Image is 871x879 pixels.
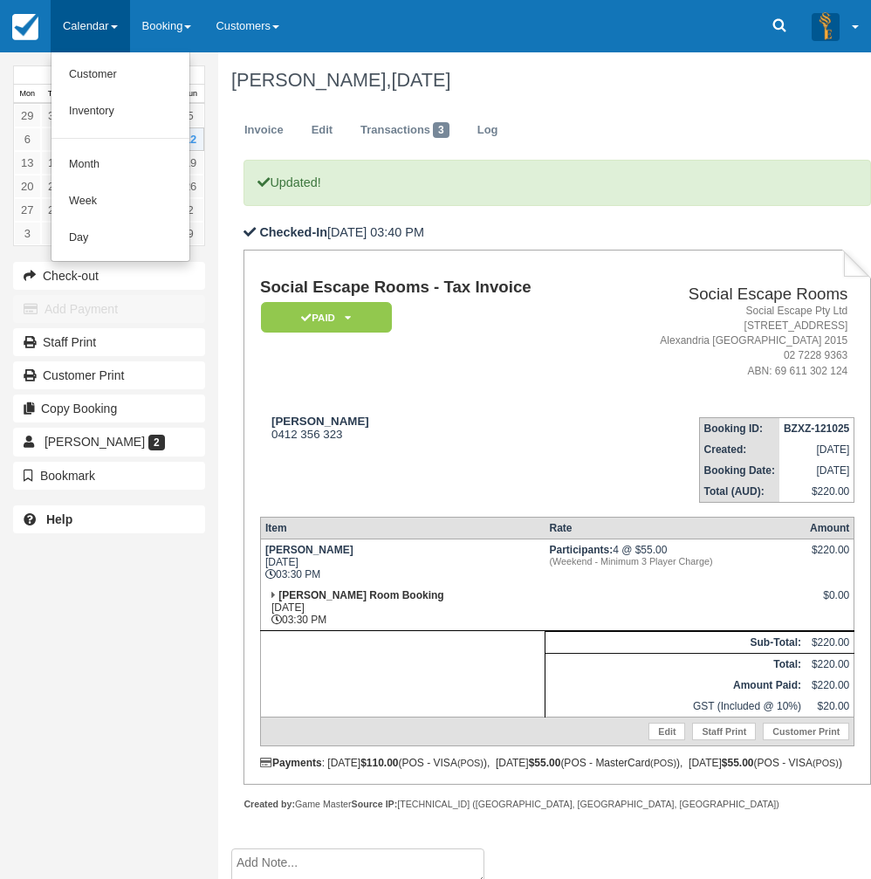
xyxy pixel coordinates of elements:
strong: Payments [260,757,322,769]
a: Help [13,505,205,533]
a: Staff Print [13,328,205,356]
td: [DATE] 03:30 PM [260,585,545,631]
b: Help [46,512,72,526]
a: 4 [41,222,68,245]
a: 20 [14,175,41,198]
span: [PERSON_NAME] [45,435,145,449]
a: 2 [177,198,204,222]
a: Edit [648,723,685,740]
a: 28 [41,198,68,222]
a: 21 [41,175,68,198]
a: Inventory [51,93,189,130]
th: Booking ID: [699,417,779,439]
td: $220.00 [806,675,854,696]
a: 7 [41,127,68,151]
span: 2 [148,435,165,450]
th: Total: [545,653,805,675]
address: Social Escape Pty Ltd [STREET_ADDRESS] Alexandria [GEOGRAPHIC_DATA] 2015 02 7228 9363 ABN: 69 611... [608,304,848,379]
ul: Calendar [51,52,190,262]
a: 19 [177,151,204,175]
a: 3 [14,222,41,245]
td: [DATE] 03:30 PM [260,539,545,585]
small: (POS) [650,758,676,768]
img: checkfront-main-nav-mini-logo.png [12,14,38,40]
button: Check-out [13,262,205,290]
strong: Participants [549,544,613,556]
h2: Social Escape Rooms [608,285,848,304]
h1: [PERSON_NAME], [231,70,859,91]
strong: $55.00 [529,757,561,769]
a: 12 [177,127,204,151]
th: Amount Paid: [545,675,805,696]
small: (POS) [813,758,839,768]
strong: $55.00 [722,757,754,769]
a: Invoice [231,113,297,148]
a: [PERSON_NAME] 2 [13,428,205,456]
em: (Weekend - Minimum 3 Player Charge) [549,556,800,567]
div: $0.00 [810,589,849,615]
a: Customer [51,57,189,93]
th: Total (AUD): [699,481,779,503]
a: 6 [14,127,41,151]
a: 5 [177,104,204,127]
strong: Source IP: [352,799,398,809]
p: Updated! [243,160,871,206]
div: Game Master [TECHNICAL_ID] ([GEOGRAPHIC_DATA], [GEOGRAPHIC_DATA], [GEOGRAPHIC_DATA]) [243,798,871,811]
span: 3 [433,122,449,138]
td: $220.00 [779,481,854,503]
a: Transactions3 [347,113,463,148]
p: [DATE] 03:40 PM [243,223,871,242]
th: Tue [41,85,68,104]
th: Mon [14,85,41,104]
a: 26 [177,175,204,198]
a: Week [51,183,189,220]
td: GST (Included @ 10%) [545,696,805,718]
td: $20.00 [806,696,854,718]
strong: Created by: [243,799,295,809]
th: Booking Date: [699,460,779,481]
a: 29 [14,104,41,127]
th: Sub-Total: [545,631,805,653]
a: 14 [41,151,68,175]
strong: [PERSON_NAME] [265,544,353,556]
a: Log [464,113,511,148]
a: 27 [14,198,41,222]
a: Edit [298,113,346,148]
h1: Social Escape Rooms - Tax Invoice [260,278,601,297]
a: 9 [177,222,204,245]
em: Paid [261,302,392,333]
b: Checked-In [259,225,327,239]
th: Amount [806,517,854,539]
span: [DATE] [391,69,450,91]
button: Bookmark [13,462,205,490]
a: Month [51,147,189,183]
td: 4 @ $55.00 [545,539,805,585]
div: $220.00 [810,544,849,570]
th: Sun [177,85,204,104]
th: Item [260,517,545,539]
strong: [PERSON_NAME] Room Booking [278,589,443,601]
small: (POS) [457,758,484,768]
a: Customer Print [13,361,205,389]
a: 13 [14,151,41,175]
a: Staff Print [692,723,756,740]
a: 30 [41,104,68,127]
td: [DATE] [779,460,854,481]
button: Add Payment [13,295,205,323]
th: Rate [545,517,805,539]
td: [DATE] [779,439,854,460]
th: Created: [699,439,779,460]
strong: BZXZ-121025 [784,422,849,435]
a: Customer Print [763,723,849,740]
div: 0412 356 323 [260,415,601,441]
td: $220.00 [806,631,854,653]
td: $220.00 [806,653,854,675]
a: Paid [260,301,386,333]
strong: $110.00 [360,757,398,769]
div: : [DATE] (POS - VISA ), [DATE] (POS - MasterCard ), [DATE] (POS - VISA ) [260,757,854,769]
a: Day [51,220,189,257]
button: Copy Booking [13,395,205,422]
strong: [PERSON_NAME] [271,415,369,428]
img: A3 [812,12,840,40]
